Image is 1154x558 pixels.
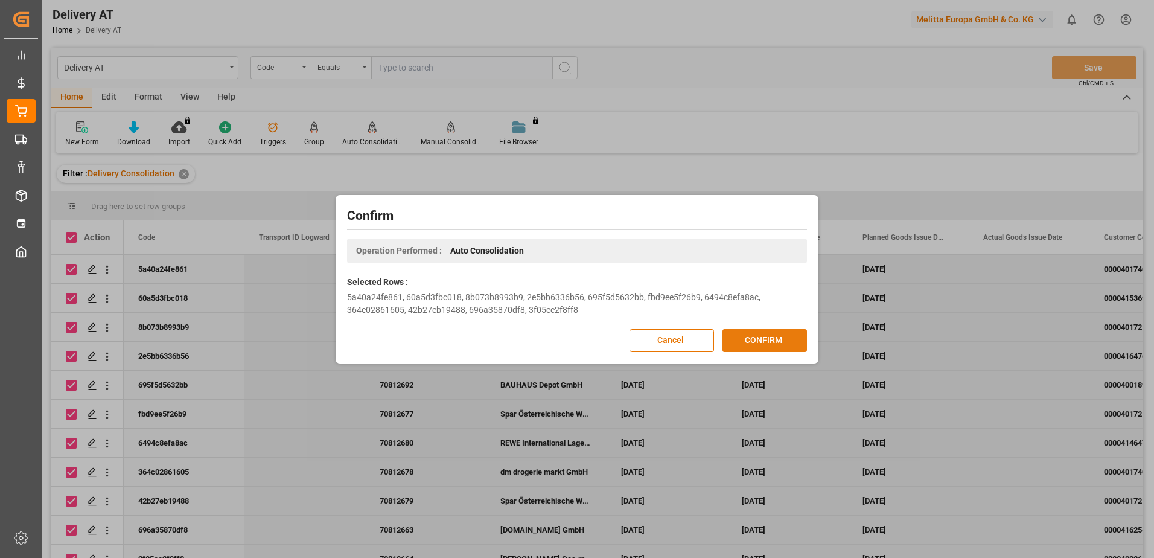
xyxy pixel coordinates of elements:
[630,329,714,352] button: Cancel
[347,207,807,226] h2: Confirm
[450,245,524,257] span: Auto Consolidation
[347,291,807,316] div: 5a40a24fe861, 60a5d3fbc018, 8b073b8993b9, 2e5bb6336b56, 695f5d5632bb, fbd9ee5f26b9, 6494c8efa8ac,...
[356,245,442,257] span: Operation Performed :
[722,329,807,352] button: CONFIRM
[347,276,408,289] label: Selected Rows :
